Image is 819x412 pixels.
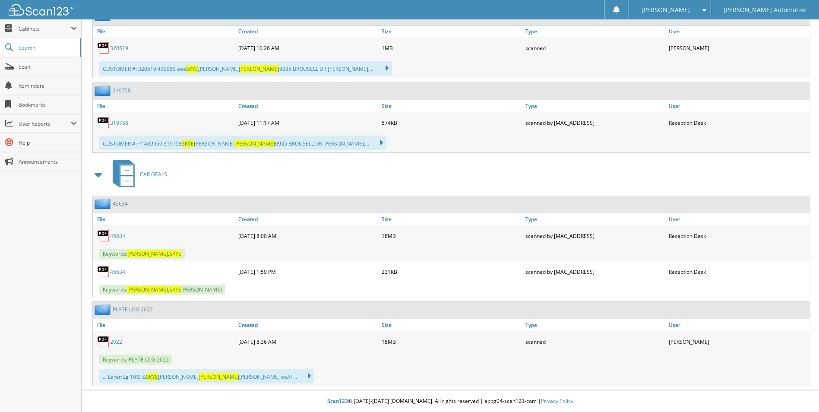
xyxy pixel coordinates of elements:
a: 319758 [110,119,128,127]
div: [DATE] 10:26 AM [236,39,379,57]
div: CUSTOMER #: ~“ 439959 319758 [PERSON_NAME] 9935 BROUSELL DR [PERSON_NAME],... [99,136,386,150]
a: Size [379,213,523,225]
span: Announcements [19,158,77,165]
div: 18MB [379,333,523,350]
div: [PERSON_NAME] [667,333,810,350]
span: SKYE [146,373,158,380]
a: Type [523,319,667,331]
span: Keywords: , [99,249,185,259]
div: scanned by [MAC_ADDRESS] [523,227,667,244]
span: CAR DEALS [140,171,167,178]
div: ... Laren Lg 10\9 & [PERSON_NAME] [PERSON_NAME] eeAi ... [99,369,314,383]
a: Size [379,25,523,37]
span: [PERSON_NAME] [239,65,279,73]
div: 574KB [379,114,523,131]
span: Search [19,44,76,51]
div: scanned [523,333,667,350]
img: PDF.png [97,229,110,242]
img: folder2.png [95,198,113,209]
img: folder2.png [95,304,113,315]
a: User [667,100,810,112]
a: PLATE LOG 2022 [113,306,153,313]
span: Help [19,139,77,146]
div: 18MB [379,227,523,244]
a: 2022 [110,338,122,345]
div: [DATE] 8:36 AM [236,333,379,350]
span: Bookmarks [19,101,77,108]
span: SKYE [169,250,181,257]
a: Privacy Policy [541,397,573,405]
div: © [DATE]-[DATE] [DOMAIN_NAME]. All rights reserved | appg04-scan123-com | [82,391,819,412]
a: 320519 [110,44,128,52]
a: 319758 [113,87,131,94]
span: [PERSON_NAME] [199,373,239,380]
img: scan123-logo-white.svg [9,4,73,16]
a: User [667,319,810,331]
a: Created [236,100,379,112]
a: File [93,319,236,331]
a: 45634 [110,268,125,276]
div: scanned by [MAC_ADDRESS] [523,263,667,280]
span: [PERSON_NAME] Automotive [724,7,806,13]
a: 45634 [113,200,128,207]
span: [PERSON_NAME] [127,286,168,293]
img: PDF.png [97,265,110,278]
div: [DATE] 8:00 AM [236,227,379,244]
span: Cabinets [19,25,71,32]
span: [PERSON_NAME] [234,140,275,147]
a: Type [523,100,667,112]
a: Created [236,319,379,331]
span: Keywords: , [PERSON_NAME] [99,285,225,295]
span: SKYE [169,286,181,293]
div: [DATE] 11:17 AM [236,114,379,131]
img: PDF.png [97,116,110,129]
div: Reception Desk [667,114,810,131]
a: Created [236,213,379,225]
a: Size [379,319,523,331]
img: PDF.png [97,41,110,54]
span: SKYE [186,65,198,73]
span: User Reports [19,120,71,127]
a: Created [236,25,379,37]
a: 45634 [110,232,125,240]
a: File [93,25,236,37]
a: User [667,25,810,37]
span: Reminders [19,82,77,89]
div: [DATE] 1:59 PM [236,263,379,280]
span: Scan123 [327,397,348,405]
span: Scan [19,63,77,70]
div: Reception Desk [667,227,810,244]
div: CUSTOMER #: 320519 439959 eee [PERSON_NAME] 9935 BROUSELL DR [PERSON_NAME], ... [99,61,392,76]
a: File [93,100,236,112]
span: [PERSON_NAME] [127,250,168,257]
span: Keywords: PLATE LOG 2022 [99,355,172,364]
a: Size [379,100,523,112]
img: PDF.png [97,335,110,348]
img: folder2.png [95,85,113,96]
div: scanned by [MAC_ADDRESS] [523,114,667,131]
a: CAR DEALS [108,157,167,191]
div: 1MB [379,39,523,57]
div: 231KB [379,263,523,280]
a: User [667,213,810,225]
a: Type [523,213,667,225]
div: [PERSON_NAME] [667,39,810,57]
iframe: Chat Widget [776,371,819,412]
div: Reception Desk [667,263,810,280]
div: scanned [523,39,667,57]
a: File [93,213,236,225]
span: SKYE [182,140,194,147]
span: [PERSON_NAME] [642,7,690,13]
a: Type [523,25,667,37]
